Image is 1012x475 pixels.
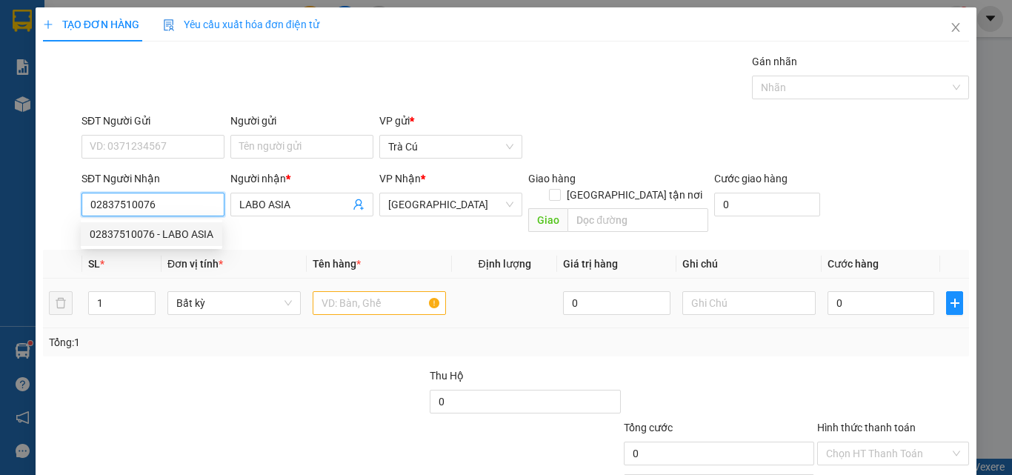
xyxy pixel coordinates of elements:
[96,64,247,84] div: 0988503679
[81,113,224,129] div: SĐT Người Gửi
[163,19,175,31] img: icon
[49,334,392,351] div: Tổng: 1
[353,199,364,210] span: user-add
[714,173,788,185] label: Cước giao hàng
[478,258,530,270] span: Định lượng
[828,258,879,270] span: Cước hàng
[379,173,421,185] span: VP Nhận
[676,250,822,279] th: Ghi chú
[43,19,53,30] span: plus
[81,170,224,187] div: SĐT Người Nhận
[946,291,963,315] button: plus
[388,136,513,158] span: Trà Cú
[43,19,139,30] span: TẠO ĐƠN HÀNG
[11,93,88,111] div: 20.000
[88,258,100,270] span: SL
[567,208,708,232] input: Dọc đường
[528,173,576,185] span: Giao hàng
[13,13,86,30] div: Trà Cú
[230,113,373,129] div: Người gửi
[624,422,673,434] span: Tổng cước
[561,187,708,203] span: [GEOGRAPHIC_DATA] tận nơi
[163,19,319,30] span: Yêu cầu xuất hóa đơn điện tử
[13,14,36,30] span: Gửi:
[817,422,916,434] label: Hình thức thanh toán
[49,291,73,315] button: delete
[682,291,816,315] input: Ghi Chú
[96,13,247,46] div: [GEOGRAPHIC_DATA]
[167,258,223,270] span: Đơn vị tính
[96,13,132,28] span: Nhận:
[950,21,962,33] span: close
[430,370,464,382] span: Thu Hộ
[528,208,567,232] span: Giao
[176,292,292,314] span: Bất kỳ
[714,193,820,216] input: Cước giao hàng
[563,258,618,270] span: Giá trị hàng
[563,291,670,315] input: 0
[96,46,247,64] div: LAB MỸ Á
[11,95,34,110] span: CR :
[947,297,962,309] span: plus
[379,113,522,129] div: VP gửi
[752,56,797,67] label: Gán nhãn
[313,291,446,315] input: VD: Bàn, Ghế
[230,170,373,187] div: Người nhận
[313,258,361,270] span: Tên hàng
[388,193,513,216] span: Sài Gòn
[935,7,976,49] button: Close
